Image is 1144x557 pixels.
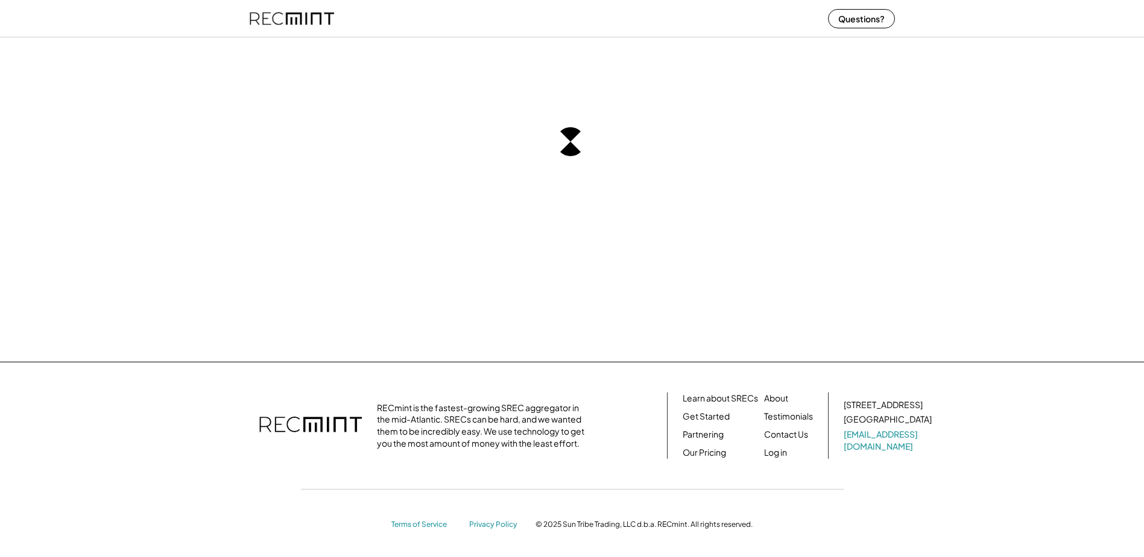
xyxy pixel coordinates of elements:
a: About [764,392,788,404]
div: [GEOGRAPHIC_DATA] [844,414,932,426]
a: Privacy Policy [469,520,523,530]
a: Testimonials [764,411,813,423]
div: [STREET_ADDRESS] [844,399,923,411]
button: Questions? [828,9,895,28]
a: Partnering [683,429,724,441]
a: Our Pricing [683,447,726,459]
img: recmint-logotype%403x.png [259,404,362,447]
img: recmint-logotype%403x%20%281%29.jpeg [250,2,334,34]
a: Learn about SRECs [683,392,758,404]
a: Log in [764,447,787,459]
div: © 2025 Sun Tribe Trading, LLC d.b.a. RECmint. All rights reserved. [536,520,753,529]
a: Get Started [683,411,730,423]
a: Contact Us [764,429,808,441]
a: Terms of Service [391,520,458,530]
a: [EMAIL_ADDRESS][DOMAIN_NAME] [844,429,934,452]
div: RECmint is the fastest-growing SREC aggregator in the mid-Atlantic. SRECs can be hard, and we wan... [377,402,591,449]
